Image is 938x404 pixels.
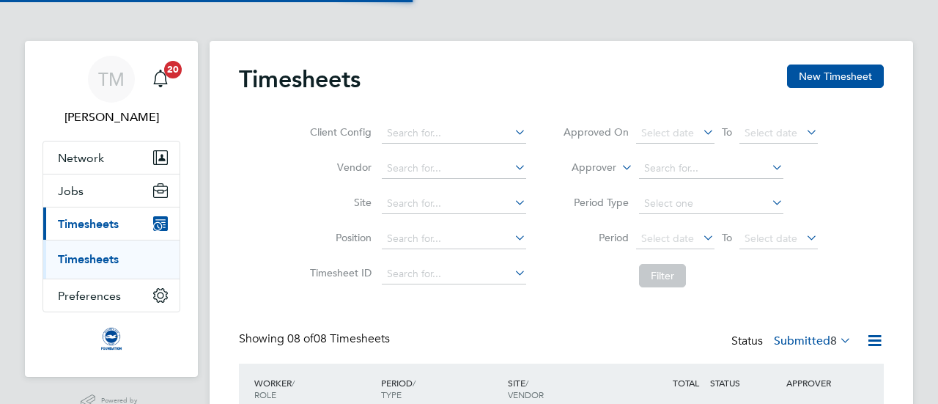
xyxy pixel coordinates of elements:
[382,194,526,214] input: Search for...
[287,331,314,346] span: 08 of
[639,194,783,214] input: Select one
[774,334,852,348] label: Submitted
[783,370,859,396] div: APPROVER
[382,123,526,144] input: Search for...
[641,232,694,245] span: Select date
[98,70,125,89] span: TM
[43,175,180,207] button: Jobs
[563,125,629,139] label: Approved On
[239,331,393,347] div: Showing
[306,231,372,244] label: Position
[306,266,372,279] label: Timesheet ID
[43,56,180,126] a: TM[PERSON_NAME]
[292,377,295,389] span: /
[43,240,180,279] div: Timesheets
[381,389,402,400] span: TYPE
[525,377,528,389] span: /
[745,126,797,139] span: Select date
[146,56,175,103] a: 20
[706,370,783,396] div: STATUS
[787,65,884,88] button: New Timesheet
[43,109,180,126] span: Tom Mahoney
[550,161,616,175] label: Approver
[641,126,694,139] span: Select date
[58,184,84,198] span: Jobs
[731,331,854,352] div: Status
[287,331,390,346] span: 08 Timesheets
[100,327,123,350] img: albioninthecommunity-logo-retina.png
[239,65,361,94] h2: Timesheets
[639,158,783,179] input: Search for...
[413,377,416,389] span: /
[306,125,372,139] label: Client Config
[382,158,526,179] input: Search for...
[43,279,180,312] button: Preferences
[306,161,372,174] label: Vendor
[306,196,372,209] label: Site
[58,289,121,303] span: Preferences
[382,264,526,284] input: Search for...
[58,151,104,165] span: Network
[58,217,119,231] span: Timesheets
[164,61,182,78] span: 20
[830,334,837,348] span: 8
[58,252,119,266] a: Timesheets
[717,122,736,142] span: To
[382,229,526,249] input: Search for...
[563,196,629,209] label: Period Type
[745,232,797,245] span: Select date
[43,142,180,174] button: Network
[673,377,699,389] span: TOTAL
[563,231,629,244] label: Period
[25,41,198,377] nav: Main navigation
[508,389,544,400] span: VENDOR
[254,389,276,400] span: ROLE
[43,207,180,240] button: Timesheets
[43,327,180,350] a: Go to home page
[717,228,736,247] span: To
[639,264,686,287] button: Filter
